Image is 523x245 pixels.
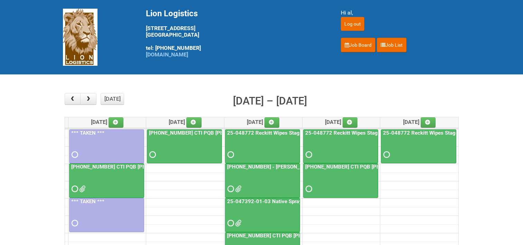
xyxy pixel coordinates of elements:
a: 25-048772 Reckitt Wipes Stage 4 - blinding/labeling day [381,129,456,164]
a: [PHONE_NUMBER] CTI PQB [PERSON_NAME] Real US - blinding day [303,163,378,198]
span: Requested [72,187,76,191]
a: 25-048772 Reckitt Wipes Stage 4 - blinding/labeling day [382,130,517,136]
a: [PHONE_NUMBER] CTI PQB [PERSON_NAME] Real US - blinding day [69,163,144,198]
div: Hi al, [341,9,460,17]
a: 25-048772 Reckitt Wipes Stage 4 - blinding/labeling day [226,130,362,136]
span: [DATE] [403,119,436,125]
a: [DOMAIN_NAME] [146,51,188,58]
input: Log out [341,17,364,31]
span: [DATE] [91,119,124,125]
a: [PHONE_NUMBER] CTI PQB [PERSON_NAME] Real US - blinding day [147,129,222,164]
a: [PHONE_NUMBER] CTI PQB [PERSON_NAME] Real US - blinding day [304,164,465,170]
a: [PHONE_NUMBER] - [PERSON_NAME] UFC CUT US [225,163,300,198]
a: Add an event [109,117,124,128]
a: Job List [377,38,407,52]
span: Front Label KRAFT batch 2 (02.26.26) - code AZ05 use 2nd.docx Front Label KRAFT batch 2 (02.26.26... [79,187,84,191]
button: [DATE] [101,93,124,105]
img: Lion Logistics [63,9,97,66]
a: [PHONE_NUMBER] - [PERSON_NAME] UFC CUT US [226,164,347,170]
span: Requested [227,221,232,226]
span: Requested [72,152,76,157]
span: Requested [227,152,232,157]
a: Add an event [421,117,436,128]
span: Requested [149,152,154,157]
h2: [DATE] – [DATE] [233,93,307,109]
span: Requested [306,187,310,191]
span: Requested [306,152,310,157]
span: Requested [383,152,388,157]
a: [PHONE_NUMBER] CTI PQB [PERSON_NAME] Real US - blinding day [148,130,309,136]
a: 25-048772 Reckitt Wipes Stage 4 - blinding/labeling day [303,129,378,164]
a: 25-047392-01-03 Native Spray Rapid Response [226,198,342,205]
a: Add an event [186,117,202,128]
span: [DATE] [325,119,358,125]
a: [PHONE_NUMBER] CTI PQB [PERSON_NAME] Real US - blinding day [226,233,387,239]
div: [STREET_ADDRESS] [GEOGRAPHIC_DATA] tel: [PHONE_NUMBER] [146,9,324,58]
a: 25-048772 Reckitt Wipes Stage 4 - blinding/labeling day [304,130,440,136]
span: [DATE] [247,119,280,125]
a: [PHONE_NUMBER] CTI PQB [PERSON_NAME] Real US - blinding day [70,164,231,170]
span: Requested [227,187,232,191]
span: [DATE] [169,119,202,125]
span: 25-061653-01 Kiehl's UFC InnoCPT Mailing Letter-V1.pdf LPF.xlsx JNF.DOC MDN (2).xlsx MDN.xlsx [235,187,240,191]
a: 25-048772 Reckitt Wipes Stage 4 - blinding/labeling day [225,129,300,164]
a: Add an event [343,117,358,128]
a: Add an event [264,117,280,128]
a: 25-047392-01-03 Native Spray Rapid Response [225,198,300,232]
span: 25-047392-01-03 JNF.DOC 25-047392-01-03 - MDN.xlsx [235,221,240,226]
a: Lion Logistics [63,34,97,40]
span: Lion Logistics [146,9,198,18]
span: Requested [72,221,76,226]
a: Job Board [341,38,375,52]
